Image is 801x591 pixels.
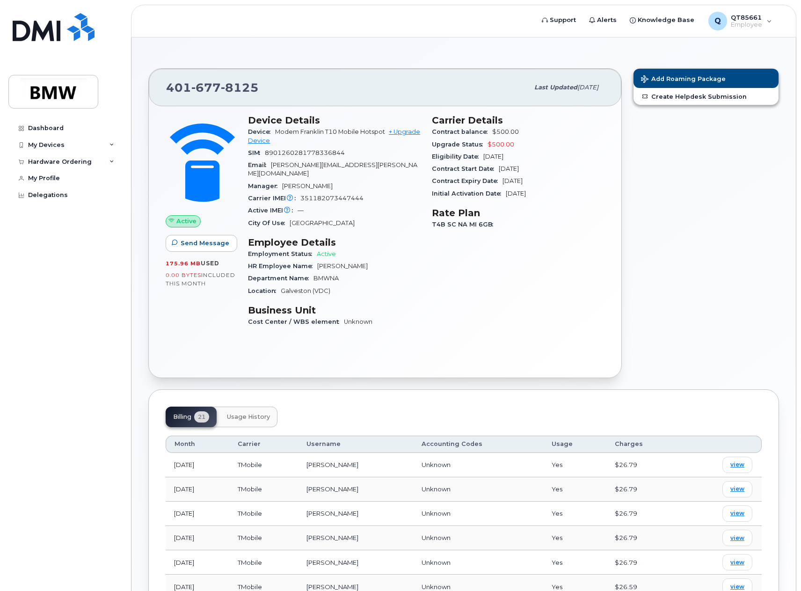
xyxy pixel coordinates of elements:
span: Upgrade Status [432,141,488,148]
td: TMobile [229,453,298,477]
span: Unknown [422,559,451,566]
td: [DATE] [166,526,229,550]
td: [PERSON_NAME] [298,477,413,502]
span: Eligibility Date [432,153,483,160]
span: Last updated [534,84,577,91]
h3: Employee Details [248,237,421,248]
td: Yes [543,550,607,575]
span: Department Name [248,275,313,282]
span: Modem Franklin T10 Mobile Hotspot [275,128,385,135]
span: Active [176,217,197,226]
td: Yes [543,477,607,502]
span: view [730,534,744,542]
th: Username [298,436,413,452]
a: view [722,457,752,473]
span: 401 [166,80,259,95]
span: Unknown [422,461,451,468]
span: Active IMEI [248,207,298,214]
span: Location [248,287,281,294]
td: [DATE] [166,477,229,502]
div: $26.79 [615,485,673,494]
a: Create Helpdesk Submission [634,88,779,105]
a: view [722,554,752,570]
span: [PERSON_NAME] [317,263,368,270]
button: Add Roaming Package [634,69,779,88]
span: Manager [248,182,282,190]
a: view [722,530,752,546]
td: TMobile [229,526,298,550]
td: [PERSON_NAME] [298,453,413,477]
span: [DATE] [506,190,526,197]
td: [DATE] [166,453,229,477]
span: SIM [248,149,265,156]
span: Email [248,161,271,168]
th: Accounting Codes [413,436,543,452]
span: Contract balance [432,128,492,135]
span: [GEOGRAPHIC_DATA] [290,219,355,226]
span: 677 [191,80,221,95]
th: Carrier [229,436,298,452]
span: Unknown [422,583,451,591]
h3: Device Details [248,115,421,126]
span: Cost Center / WBS element [248,318,344,325]
span: 8901260281778336844 [265,149,345,156]
div: $26.79 [615,558,673,567]
div: $26.79 [615,533,673,542]
span: Send Message [181,239,229,248]
h3: Business Unit [248,305,421,316]
span: used [201,260,219,267]
span: Unknown [422,510,451,517]
span: Contract Start Date [432,165,499,172]
span: 8125 [221,80,259,95]
span: Unknown [422,485,451,493]
td: TMobile [229,477,298,502]
span: 351182073447444 [300,195,364,202]
span: HR Employee Name [248,263,317,270]
span: [PERSON_NAME][EMAIL_ADDRESS][PERSON_NAME][DOMAIN_NAME] [248,161,417,177]
iframe: Messenger Launcher [760,550,794,584]
a: view [722,481,752,497]
span: view [730,509,744,518]
td: Yes [543,502,607,526]
h3: Rate Plan [432,207,604,219]
span: 175.96 MB [166,260,201,267]
th: Usage [543,436,607,452]
td: [DATE] [166,550,229,575]
th: Charges [606,436,682,452]
span: $500.00 [492,128,519,135]
th: Month [166,436,229,452]
span: Active [317,250,336,257]
span: Contract Expiry Date [432,177,502,184]
h3: Carrier Details [432,115,604,126]
span: Device [248,128,275,135]
span: Employment Status [248,250,317,257]
div: $26.79 [615,509,673,518]
td: Yes [543,453,607,477]
span: [PERSON_NAME] [282,182,333,190]
td: TMobile [229,502,298,526]
span: [DATE] [499,165,519,172]
span: Galveston (VDC) [281,287,330,294]
span: view [730,485,744,493]
span: Carrier IMEI [248,195,300,202]
span: — [298,207,304,214]
span: view [730,583,744,591]
span: view [730,460,744,469]
span: $500.00 [488,141,514,148]
span: 0.00 Bytes [166,272,201,278]
td: [DATE] [166,502,229,526]
span: T4B SC NA MI 6GB [432,221,498,228]
span: City Of Use [248,219,290,226]
span: Unknown [422,534,451,541]
td: [PERSON_NAME] [298,502,413,526]
td: Yes [543,526,607,550]
span: [DATE] [577,84,598,91]
td: TMobile [229,550,298,575]
span: Usage History [227,413,270,421]
span: Add Roaming Package [641,75,726,84]
span: view [730,558,744,567]
span: Initial Activation Date [432,190,506,197]
span: Unknown [344,318,372,325]
div: $26.79 [615,460,673,469]
td: [PERSON_NAME] [298,550,413,575]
